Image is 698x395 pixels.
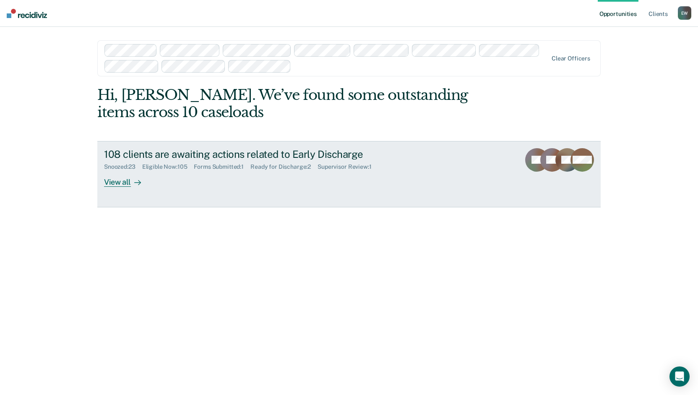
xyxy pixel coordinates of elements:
[669,366,690,387] div: Open Intercom Messenger
[97,86,500,121] div: Hi, [PERSON_NAME]. We’ve found some outstanding items across 10 caseloads
[97,141,601,207] a: 108 clients are awaiting actions related to Early DischargeSnoozed:23Eligible Now:105Forms Submit...
[7,9,47,18] img: Recidiviz
[552,55,590,62] div: Clear officers
[678,6,691,20] div: E W
[104,148,398,160] div: 108 clients are awaiting actions related to Early Discharge
[250,163,318,170] div: Ready for Discharge : 2
[104,170,151,187] div: View all
[194,163,250,170] div: Forms Submitted : 1
[104,163,142,170] div: Snoozed : 23
[678,6,691,20] button: EW
[318,163,378,170] div: Supervisor Review : 1
[142,163,194,170] div: Eligible Now : 105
